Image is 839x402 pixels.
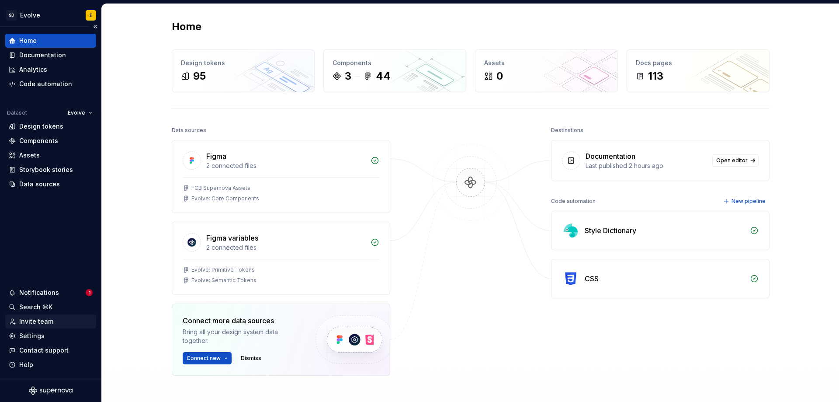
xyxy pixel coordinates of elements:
a: Code automation [5,77,96,91]
div: Last published 2 hours ago [586,161,707,170]
div: 2 connected files [206,161,365,170]
div: 95 [193,69,206,83]
div: 2 connected files [206,243,365,252]
div: Assets [484,59,609,67]
h2: Home [172,20,201,34]
a: Assets0 [475,49,618,92]
a: Invite team [5,315,96,329]
div: 0 [496,69,503,83]
a: Figma variables2 connected filesEvolve: Primitive TokensEvolve: Semantic Tokens [172,222,390,295]
a: Documentation [5,48,96,62]
div: Dataset [7,109,27,116]
div: 44 [376,69,391,83]
span: 1 [86,289,93,296]
span: Evolve [68,109,85,116]
div: Evolve: Semantic Tokens [191,277,257,284]
div: Settings [19,332,45,340]
div: Invite team [19,317,53,326]
div: 113 [648,69,663,83]
a: Open editor [712,154,759,167]
button: Contact support [5,343,96,357]
a: Components [5,134,96,148]
a: Assets [5,148,96,162]
div: Search ⌘K [19,303,52,311]
div: Analytics [19,65,47,74]
div: Storybook stories [19,165,73,174]
a: Design tokens [5,119,96,133]
div: Components [19,136,58,145]
a: Data sources [5,177,96,191]
div: Documentation [586,151,635,161]
a: Storybook stories [5,163,96,177]
div: E [90,12,92,19]
a: Analytics [5,63,96,77]
div: SD [6,10,17,21]
div: CSS [585,273,599,284]
div: Figma [206,151,226,161]
svg: Supernova Logo [29,386,73,395]
div: Style Dictionary [585,225,636,236]
a: Docs pages113 [627,49,770,92]
div: FCB Supernova Assets [191,185,250,192]
div: Assets [19,151,40,160]
div: Documentation [19,51,66,59]
button: SDEvolveE [2,6,100,24]
a: Design tokens95 [172,49,315,92]
div: Contact support [19,346,69,355]
div: Help [19,360,33,369]
span: New pipeline [732,198,766,205]
span: Dismiss [241,355,261,362]
button: Collapse sidebar [89,21,101,33]
div: Evolve: Primitive Tokens [191,266,255,273]
div: Evolve: Core Components [191,195,259,202]
a: Home [5,34,96,48]
div: Home [19,36,37,45]
button: Search ⌘K [5,300,96,314]
div: Design tokens [181,59,305,67]
button: Connect new [183,352,232,364]
div: Figma variables [206,233,258,243]
div: Components [333,59,457,67]
div: Code automation [19,80,72,88]
button: New pipeline [721,195,770,207]
div: Connect more data sources [183,315,301,326]
div: Bring all your design system data together. [183,328,301,345]
button: Dismiss [237,352,265,364]
a: Figma2 connected filesFCB Supernova AssetsEvolve: Core Components [172,140,390,213]
button: Evolve [64,107,96,119]
a: Components344 [323,49,466,92]
div: Data sources [19,180,60,189]
div: 3 [345,69,351,83]
button: Notifications1 [5,286,96,300]
button: Help [5,358,96,372]
span: Open editor [716,157,748,164]
div: Code automation [551,195,596,207]
div: Notifications [19,288,59,297]
span: Connect new [187,355,221,362]
div: Docs pages [636,59,760,67]
div: Destinations [551,124,583,136]
div: Design tokens [19,122,63,131]
div: Evolve [20,11,40,20]
a: Settings [5,329,96,343]
div: Data sources [172,124,206,136]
